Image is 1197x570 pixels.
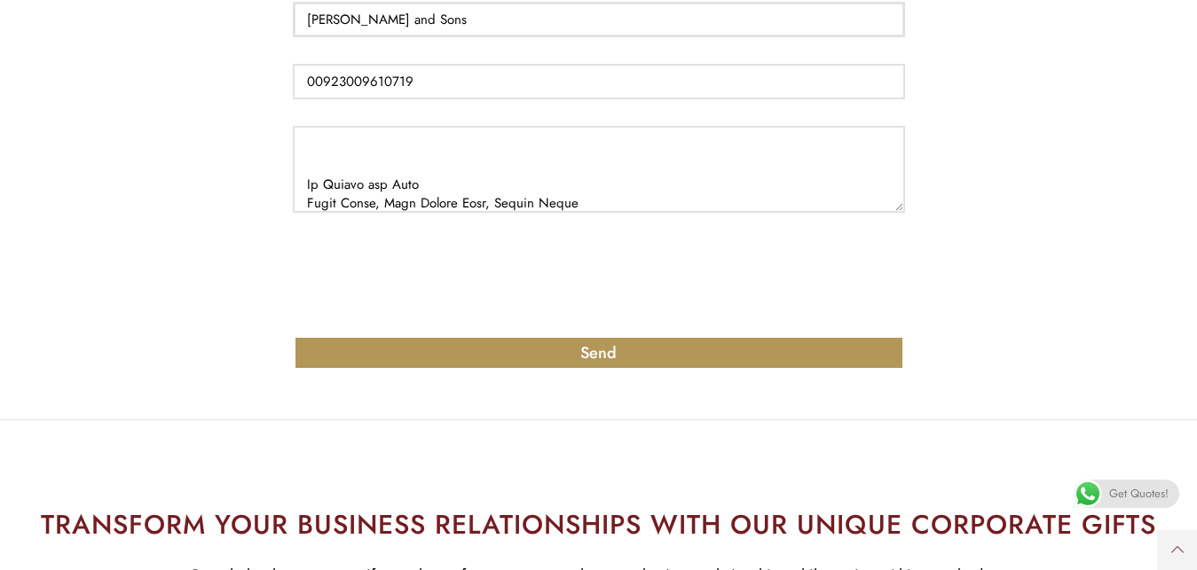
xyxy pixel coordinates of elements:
input: Company [293,2,905,37]
span: Send [580,345,617,361]
h2: TRANSFORM YOUR BUSINESS RELATIONSHIPS WITH OUR UNIQUE CORPORATE GIFTS [13,504,1184,544]
iframe: reCAPTCHA [293,239,563,308]
button: Send [293,335,905,371]
input: Only numbers and phone characters (#, -, *, etc) are accepted. [293,64,905,99]
span: Get Quotes! [1109,480,1169,508]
